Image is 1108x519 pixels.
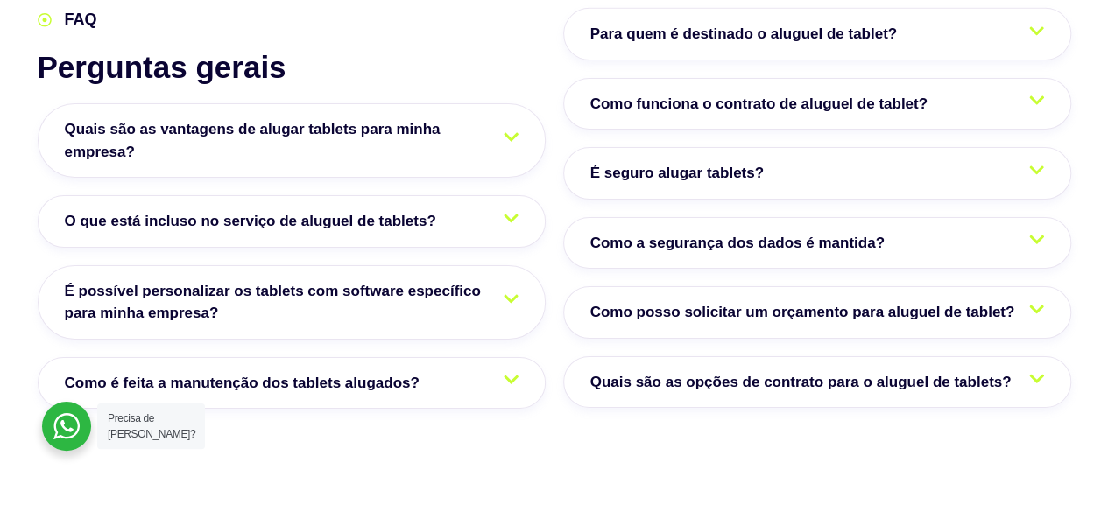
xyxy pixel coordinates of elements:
[38,195,546,248] a: O que está incluso no serviço de aluguel de tablets?
[1020,435,1108,519] div: Widget de chat
[38,103,546,178] a: Quais são as vantagens de alugar tablets para minha empresa?
[38,265,546,340] a: É possível personalizar os tablets com software específico para minha empresa?
[590,301,1024,324] span: Como posso solicitar um orçamento para aluguel de tablet?
[590,23,906,46] span: Para quem é destinado o aluguel de tablet?
[563,286,1071,339] a: Como posso solicitar um orçamento para aluguel de tablet?
[563,147,1071,200] a: É seguro alugar tablets?
[1020,435,1108,519] iframe: Chat Widget
[590,162,773,185] span: É seguro alugar tablets?
[590,93,936,116] span: Como funciona o contrato de aluguel de tablet?
[60,8,97,32] span: FAQ
[65,280,519,325] span: É possível personalizar os tablets com software específico para minha empresa?
[65,372,428,395] span: Como é feita a manutenção dos tablets alugados?
[108,412,195,440] span: Precisa de [PERSON_NAME]?
[38,357,546,410] a: Como é feita a manutenção dos tablets alugados?
[590,232,893,255] span: Como a segurança dos dados é mantida?
[563,8,1071,60] a: Para quem é destinado o aluguel de tablet?
[38,49,546,86] h2: Perguntas gerais
[590,371,1020,394] span: Quais são as opções de contrato para o aluguel de tablets?
[563,356,1071,409] a: Quais são as opções de contrato para o aluguel de tablets?
[65,210,445,233] span: O que está incluso no serviço de aluguel de tablets?
[563,217,1071,270] a: Como a segurança dos dados é mantida?
[65,118,519,163] span: Quais são as vantagens de alugar tablets para minha empresa?
[563,78,1071,130] a: Como funciona o contrato de aluguel de tablet?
